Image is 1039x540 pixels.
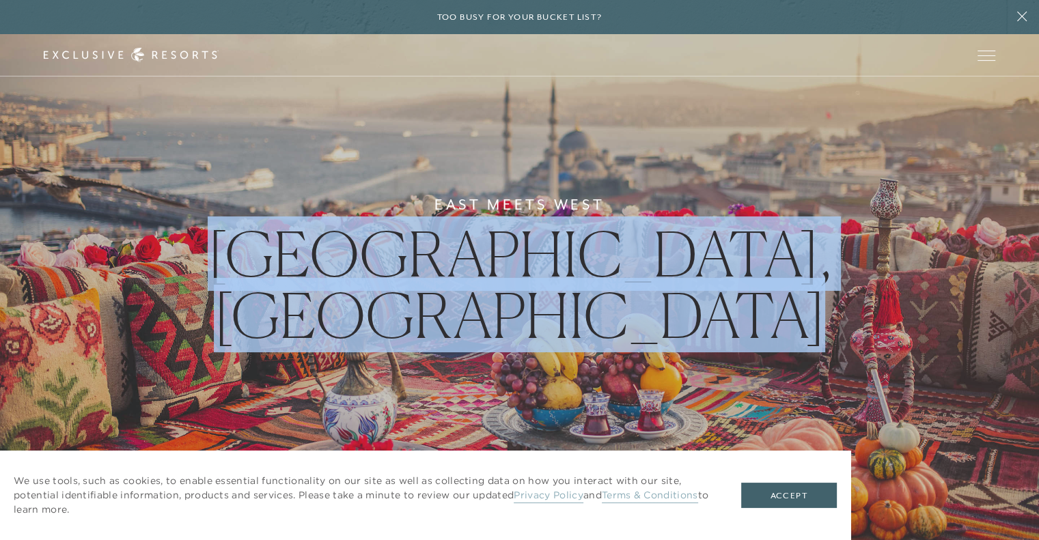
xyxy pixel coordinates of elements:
a: Privacy Policy [514,489,583,503]
p: We use tools, such as cookies, to enable essential functionality on our site as well as collectin... [14,474,714,517]
button: Open navigation [978,51,995,60]
span: [GEOGRAPHIC_DATA], [GEOGRAPHIC_DATA] [208,216,831,352]
h6: East Meets West [434,194,605,216]
h6: Too busy for your bucket list? [437,11,602,24]
button: Accept [741,483,837,509]
a: Terms & Conditions [602,489,698,503]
